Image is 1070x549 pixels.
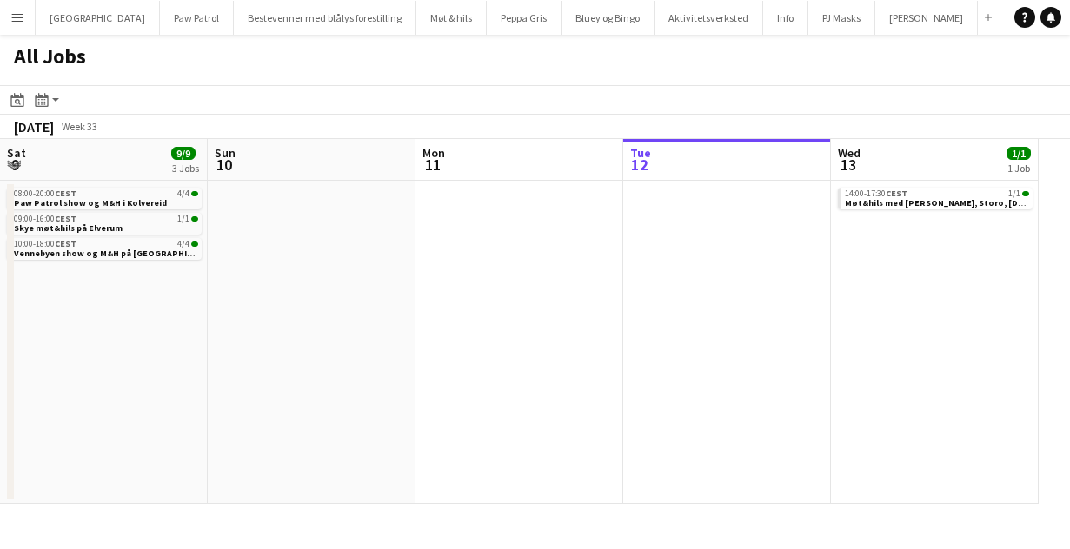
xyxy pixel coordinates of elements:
span: 9 [4,155,26,175]
span: 09:00-16:00 [14,215,76,223]
span: Mon [422,145,445,161]
button: Paw Patrol [160,1,234,35]
button: Info [763,1,808,35]
span: CEST [55,238,76,249]
button: Møt & hils [416,1,487,35]
span: 11 [420,155,445,175]
span: 4/4 [191,241,198,247]
span: Skye møt&hils på Elverum [14,222,123,234]
div: 3 Jobs [172,162,199,175]
span: 10 [212,155,236,175]
div: 08:00-20:00CEST4/4Paw Patrol show og M&H i Kolvereid [7,188,202,213]
span: 1/1 [191,216,198,222]
span: 1/1 [177,215,189,223]
button: [GEOGRAPHIC_DATA] [36,1,160,35]
span: CEST [55,188,76,199]
a: 10:00-18:00CEST4/4Vennebyen show og M&H på [GEOGRAPHIC_DATA], [DATE] [14,238,198,258]
span: Tue [630,145,651,161]
a: 09:00-16:00CEST1/1Skye møt&hils på Elverum [14,213,198,233]
span: Paw Patrol show og M&H i Kolvereid [14,197,167,208]
span: 12 [628,155,651,175]
span: 4/4 [177,240,189,248]
span: Sat [7,145,26,161]
div: 10:00-18:00CEST4/4Vennebyen show og M&H på [GEOGRAPHIC_DATA], [DATE] [7,238,202,263]
span: Week 33 [57,120,101,133]
a: 14:00-17:30CEST1/1Møt&hils med [PERSON_NAME], Storo, [DATE] [845,188,1029,208]
button: Bestevenner med blålys forestilling [234,1,416,35]
span: 13 [835,155,861,175]
span: Wed [838,145,861,161]
span: CEST [55,213,76,224]
span: 9/9 [171,147,196,160]
span: 10:00-18:00 [14,240,76,248]
div: 14:00-17:30CEST1/1Møt&hils med [PERSON_NAME], Storo, [DATE] [838,188,1033,213]
span: Møt&hils med Skye, Storo, onsdag 13. august [845,197,1036,208]
span: CEST [886,188,907,199]
span: 14:00-17:30 [845,189,907,198]
span: 4/4 [191,191,198,196]
div: [DATE] [14,118,54,136]
a: 08:00-20:00CEST4/4Paw Patrol show og M&H i Kolvereid [14,188,198,208]
button: Bluey og Bingo [562,1,655,35]
span: 1/1 [1007,147,1031,160]
button: Peppa Gris [487,1,562,35]
button: Aktivitetsverksted [655,1,763,35]
span: 1/1 [1022,191,1029,196]
span: 4/4 [177,189,189,198]
button: [PERSON_NAME] [875,1,978,35]
div: 1 Job [1007,162,1030,175]
span: Sun [215,145,236,161]
span: 08:00-20:00 [14,189,76,198]
span: 1/1 [1008,189,1020,198]
div: 09:00-16:00CEST1/1Skye møt&hils på Elverum [7,213,202,238]
span: Vennebyen show og M&H på Elverum, lørdag 9. august [14,248,253,259]
button: PJ Masks [808,1,875,35]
